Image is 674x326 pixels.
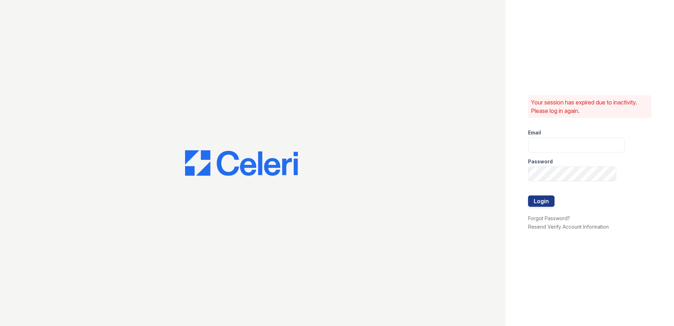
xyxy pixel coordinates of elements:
[531,98,649,115] p: Your session has expired due to inactivity. Please log in again.
[528,224,609,230] a: Resend Verify Account Information
[528,215,570,221] a: Forgot Password?
[528,195,554,207] button: Login
[528,158,553,165] label: Password
[528,129,541,136] label: Email
[185,150,298,176] img: CE_Logo_Blue-a8612792a0a2168367f1c8372b55b34899dd931a85d93a1a3d3e32e68fde9ad4.png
